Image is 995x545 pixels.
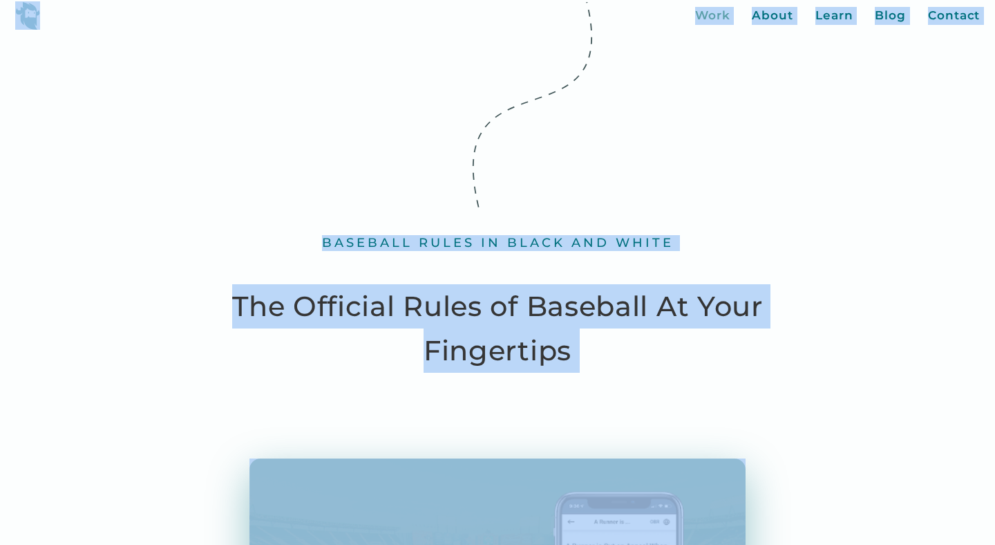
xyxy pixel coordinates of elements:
a: Blog [875,7,906,25]
a: Learn [815,7,853,25]
img: yeti logo icon [15,1,40,30]
a: About [752,7,793,25]
div: Baseball Rules in Black and White [322,235,674,251]
a: Contact [928,7,980,25]
h1: The Official Rules of Baseball At Your Fingertips [199,284,796,373]
a: Work [695,7,730,25]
